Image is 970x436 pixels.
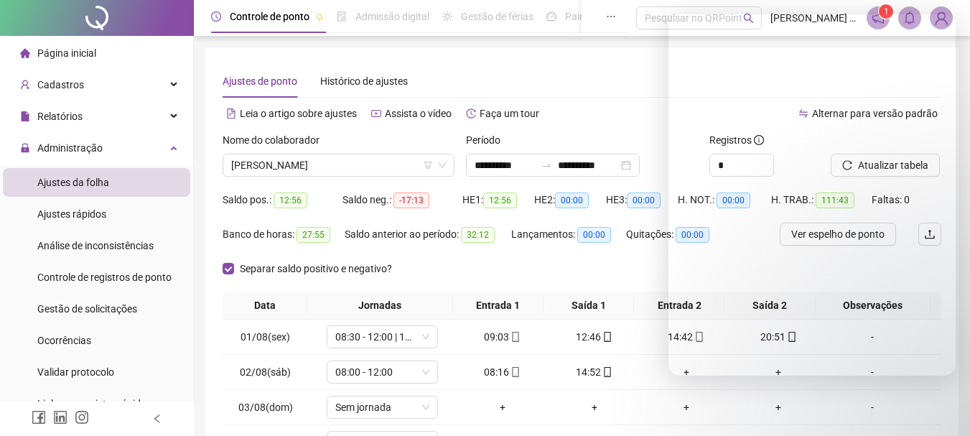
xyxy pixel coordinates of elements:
th: Entrada 2 [634,292,724,320]
div: Ajustes de ponto [223,73,297,89]
div: + [646,399,727,415]
span: Ajustes rápidos [37,208,106,220]
span: 12:56 [274,193,307,208]
span: lock [20,143,30,153]
span: notification [872,11,885,24]
div: Quitações: [626,226,727,243]
iframe: Intercom live chat [668,14,956,376]
label: Período [466,132,510,148]
div: 12:46 [554,329,635,345]
span: 00:00 [627,193,661,208]
th: Saída 1 [544,292,634,320]
span: 1 [884,6,889,17]
div: 14:42 [646,329,727,345]
span: 08:30 - 12:00 | 13:30 - 18:00 [335,326,429,348]
span: mobile [509,332,521,342]
th: Jornadas [307,292,453,320]
span: home [20,48,30,58]
span: user-add [20,80,30,90]
span: Controle de registros de ponto [37,272,172,283]
span: mobile [601,332,612,342]
sup: 1 [879,4,893,19]
div: 08:16 [462,364,543,380]
div: HE 3: [606,192,678,208]
span: Leia o artigo sobre ajustes [240,108,357,119]
span: history [466,108,476,119]
div: 14:52 [554,364,635,380]
span: 01/08(sex) [241,331,290,343]
div: 09:03 [462,329,543,345]
label: Nome do colaborador [223,132,329,148]
span: dashboard [546,11,556,22]
span: ellipsis [606,11,616,22]
div: Banco de horas: [223,226,345,243]
img: 83718 [931,7,952,29]
span: Ocorrências [37,335,91,346]
span: Controle de ponto [230,11,309,22]
span: Ajustes da folha [37,177,109,188]
span: youtube [371,108,381,119]
span: linkedin [53,410,67,425]
span: file-done [337,11,347,22]
span: Assista o vídeo [385,108,452,119]
span: Gestão de solicitações [37,303,137,315]
span: file-text [226,108,236,119]
span: Cadastros [37,79,84,91]
span: 08:00 - 12:00 [335,361,429,383]
span: Link para registro rápido [37,398,146,409]
span: bell [903,11,916,24]
span: [PERSON_NAME] [PERSON_NAME] [770,10,858,26]
div: HE 1: [462,192,534,208]
div: Saldo pos.: [223,192,342,208]
div: + [554,399,635,415]
span: filter [424,161,432,170]
div: Lançamentos: [511,226,626,243]
span: 03/08(dom) [238,402,293,413]
span: Análise de inconsistências [37,240,154,251]
span: facebook [32,410,46,425]
div: Histórico de ajustes [320,73,408,89]
span: Relatórios [37,111,83,122]
span: Admissão digital [355,11,429,22]
div: - [830,399,915,415]
span: swap-right [541,159,552,171]
span: 27:55 [297,227,330,243]
span: instagram [75,410,89,425]
span: 00:00 [577,227,611,243]
div: HE 2: [534,192,606,208]
span: clock-circle [211,11,221,22]
span: JEAN CARLOS GOMES DE OLIVEIRA [231,154,446,176]
span: -17:13 [393,193,429,208]
span: mobile [509,367,521,377]
span: mobile [601,367,612,377]
span: 02/08(sáb) [240,366,291,378]
span: down [421,333,430,341]
div: Saldo anterior ao período: [345,226,511,243]
th: Data [223,292,307,320]
span: 00:00 [555,193,589,208]
span: down [421,368,430,376]
span: sun [442,11,452,22]
span: down [421,403,430,412]
span: left [152,414,162,424]
span: Gestão de férias [461,11,533,22]
span: to [541,159,552,171]
span: 12:56 [483,193,517,208]
iframe: Intercom live chat [921,387,956,422]
span: Validar protocolo [37,366,114,378]
span: file [20,111,30,121]
span: Administração [37,142,103,154]
span: search [743,13,754,24]
div: + [646,364,727,380]
span: Separar saldo positivo e negativo? [234,261,398,277]
th: Entrada 1 [453,292,544,320]
div: + [738,399,819,415]
div: + [462,399,543,415]
span: Sem jornada [335,396,429,418]
span: Painel do DP [565,11,621,22]
span: Página inicial [37,47,96,59]
span: pushpin [315,13,324,22]
div: Saldo neg.: [342,192,462,208]
span: Faça um tour [480,108,539,119]
span: 32:12 [461,227,495,243]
